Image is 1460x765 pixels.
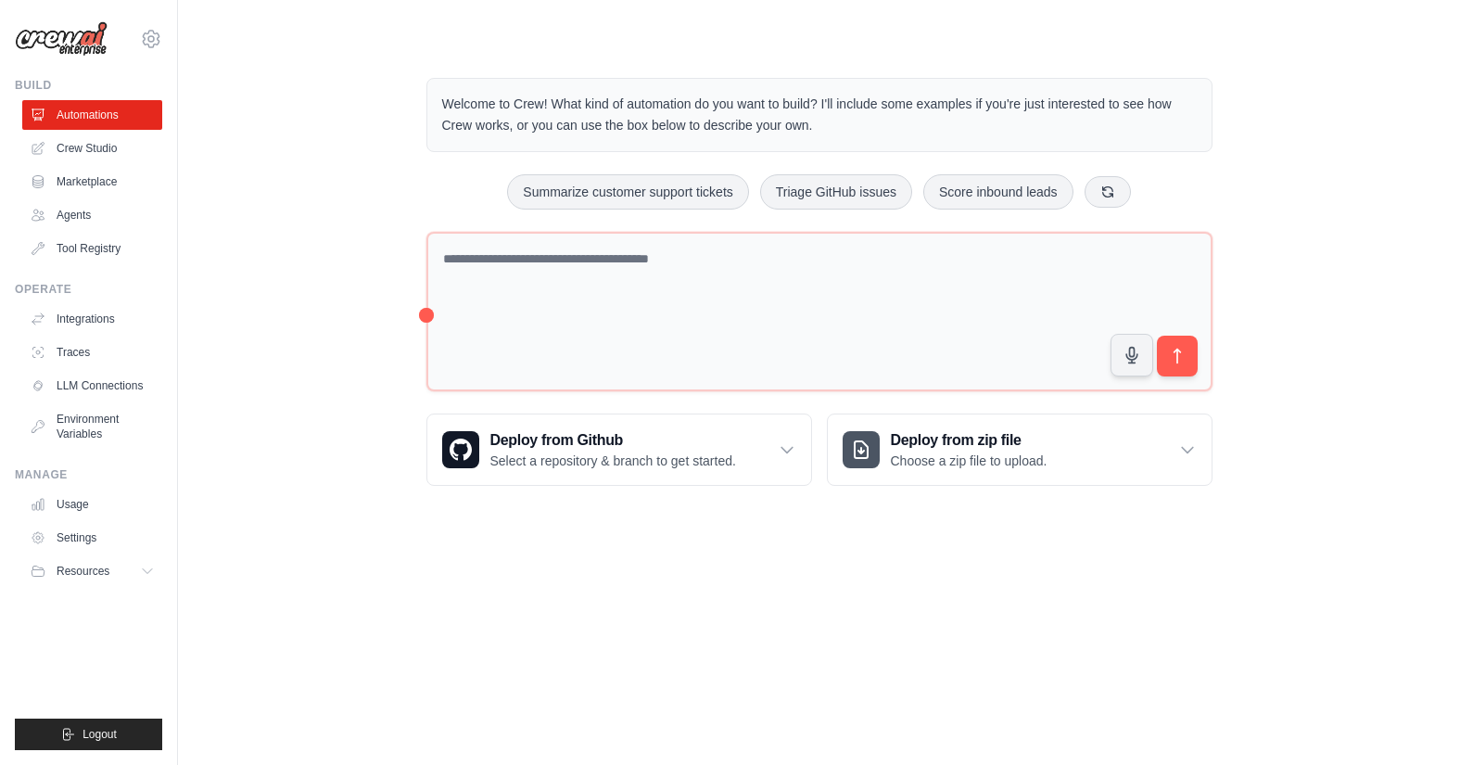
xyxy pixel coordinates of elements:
[15,21,108,57] img: Logo
[22,371,162,401] a: LLM Connections
[923,174,1073,210] button: Score inbound leads
[507,174,748,210] button: Summarize customer support tickets
[22,167,162,197] a: Marketplace
[22,134,162,163] a: Crew Studio
[22,304,162,334] a: Integrations
[15,719,162,750] button: Logout
[22,556,162,586] button: Resources
[22,490,162,519] a: Usage
[490,452,736,470] p: Select a repository & branch to get started.
[22,523,162,553] a: Settings
[83,727,117,742] span: Logout
[891,429,1047,452] h3: Deploy from zip file
[22,100,162,130] a: Automations
[22,234,162,263] a: Tool Registry
[22,200,162,230] a: Agents
[15,282,162,297] div: Operate
[442,94,1197,136] p: Welcome to Crew! What kind of automation do you want to build? I'll include some examples if you'...
[57,564,109,579] span: Resources
[490,429,736,452] h3: Deploy from Github
[22,404,162,449] a: Environment Variables
[15,467,162,482] div: Manage
[891,452,1047,470] p: Choose a zip file to upload.
[22,338,162,367] a: Traces
[15,78,162,93] div: Build
[760,174,912,210] button: Triage GitHub issues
